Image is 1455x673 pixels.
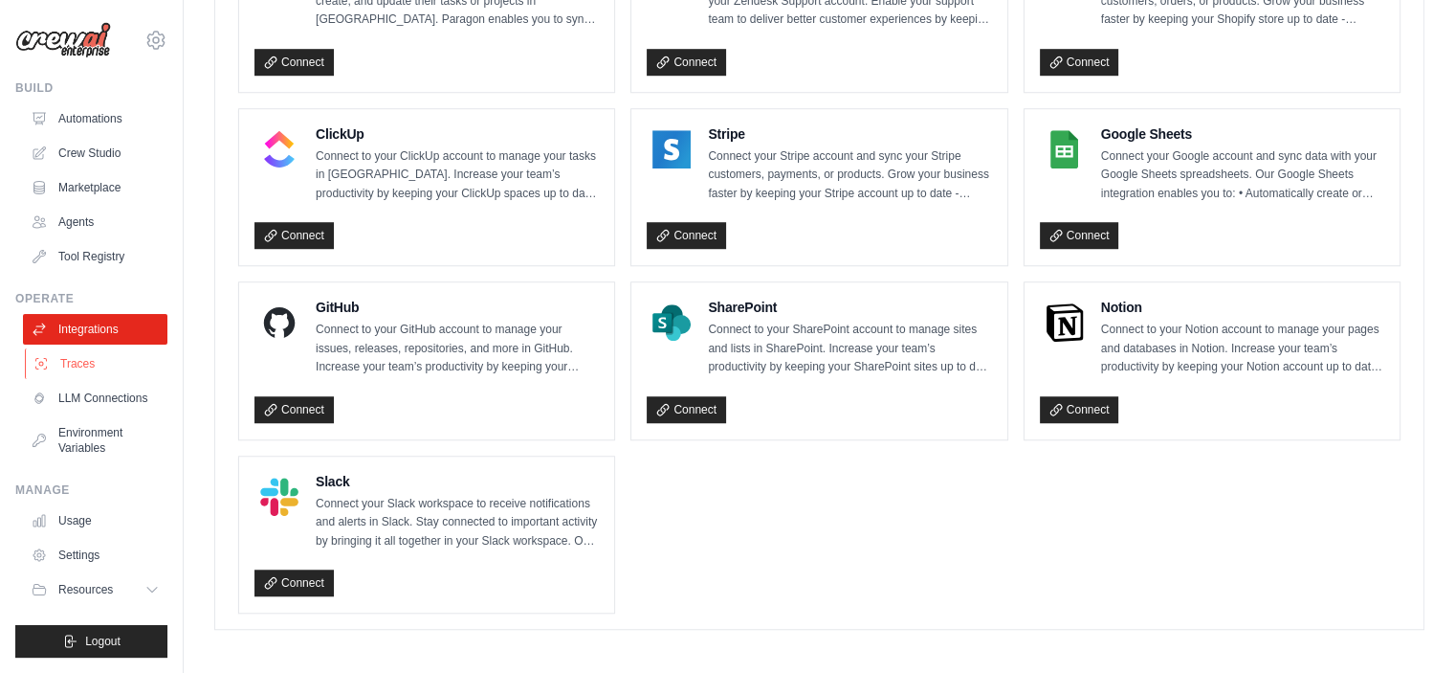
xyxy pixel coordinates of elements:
[316,147,599,204] p: Connect to your ClickUp account to manage your tasks in [GEOGRAPHIC_DATA]. Increase your team’s p...
[652,303,691,342] img: SharePoint Logo
[708,321,991,377] p: Connect to your SharePoint account to manage sites and lists in SharePoint. Increase your team’s ...
[23,207,167,237] a: Agents
[316,472,599,491] h4: Slack
[708,147,991,204] p: Connect your Stripe account and sync your Stripe customers, payments, or products. Grow your busi...
[652,130,691,168] img: Stripe Logo
[58,582,113,597] span: Resources
[15,291,167,306] div: Operate
[1040,49,1119,76] a: Connect
[23,172,167,203] a: Marketplace
[85,634,121,649] span: Logout
[23,417,167,463] a: Environment Variables
[1040,222,1119,249] a: Connect
[254,396,334,423] a: Connect
[260,478,298,516] img: Slack Logo
[254,570,334,596] a: Connect
[15,625,167,658] button: Logout
[25,348,169,379] a: Traces
[708,298,991,317] h4: SharePoint
[1101,298,1384,317] h4: Notion
[316,298,599,317] h4: GitHub
[316,124,599,144] h4: ClickUp
[1101,124,1384,144] h4: Google Sheets
[647,222,726,249] a: Connect
[23,574,167,605] button: Resources
[23,383,167,414] a: LLM Connections
[23,540,167,571] a: Settings
[260,303,298,342] img: GitHub Logo
[647,49,726,76] a: Connect
[316,321,599,377] p: Connect to your GitHub account to manage your issues, releases, repositories, and more in GitHub....
[647,396,726,423] a: Connect
[316,495,599,551] p: Connect your Slack workspace to receive notifications and alerts in Slack. Stay connected to impo...
[1046,130,1084,168] img: Google Sheets Logo
[254,49,334,76] a: Connect
[15,482,167,498] div: Manage
[15,22,111,58] img: Logo
[1046,303,1084,342] img: Notion Logo
[15,80,167,96] div: Build
[23,505,167,536] a: Usage
[23,241,167,272] a: Tool Registry
[23,314,167,345] a: Integrations
[708,124,991,144] h4: Stripe
[1101,147,1384,204] p: Connect your Google account and sync data with your Google Sheets spreadsheets. Our Google Sheets...
[254,222,334,249] a: Connect
[1040,396,1119,423] a: Connect
[1101,321,1384,377] p: Connect to your Notion account to manage your pages and databases in Notion. Increase your team’s...
[260,130,298,168] img: ClickUp Logo
[23,103,167,134] a: Automations
[23,138,167,168] a: Crew Studio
